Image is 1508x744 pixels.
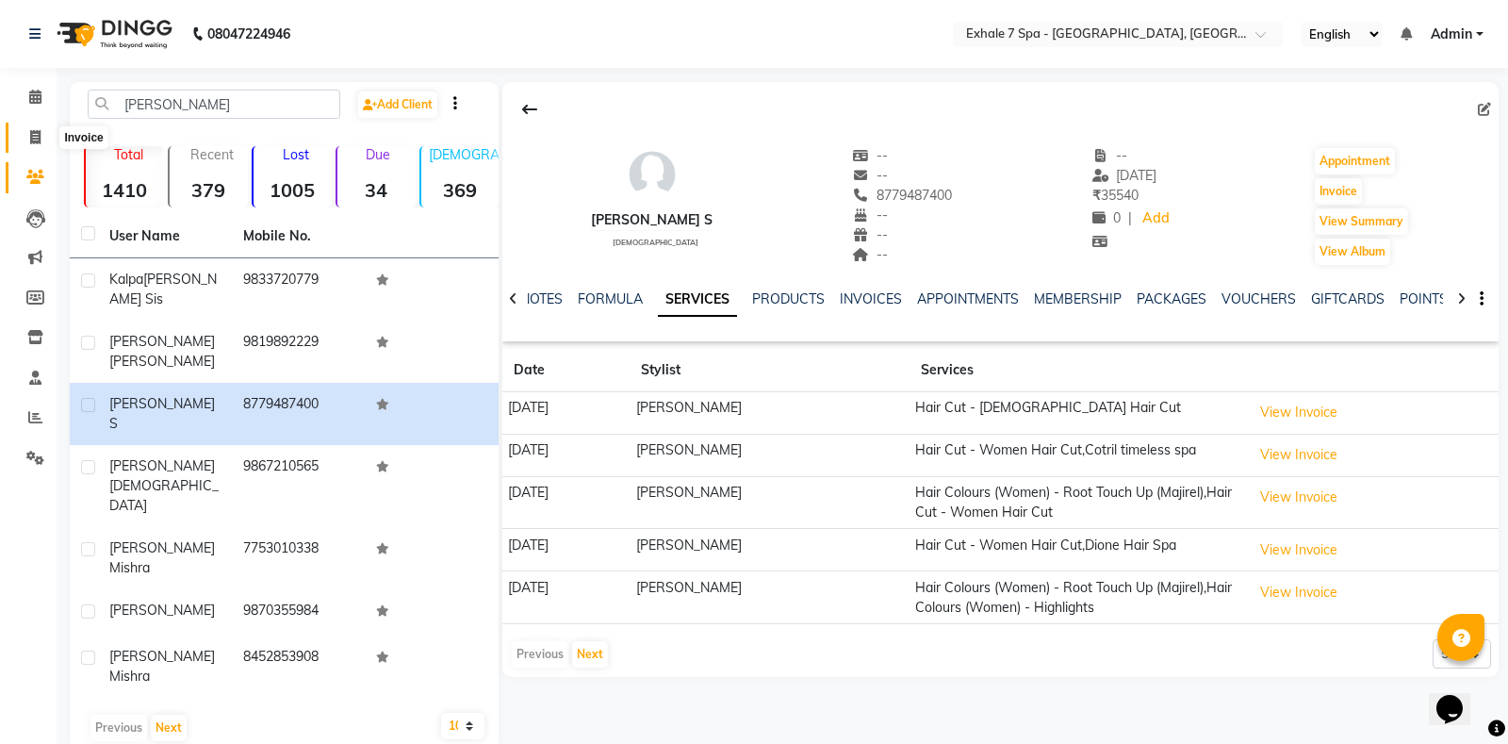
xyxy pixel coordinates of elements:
[341,146,416,163] p: Due
[1252,398,1346,427] button: View Invoice
[1252,578,1346,607] button: View Invoice
[109,668,150,685] span: Mishra
[232,215,366,258] th: Mobile No.
[421,178,500,202] strong: 369
[1315,178,1362,205] button: Invoice
[1092,167,1157,184] span: [DATE]
[109,602,215,619] span: [PERSON_NAME]
[624,146,680,203] img: avatar
[502,476,631,529] td: [DATE]
[910,571,1246,624] td: Hair Colours (Women) - Root Touch Up (Majirel),Hair Colours (Women) - Highlights
[358,91,437,118] a: Add Client
[572,641,608,668] button: Next
[429,146,500,163] p: [DEMOGRAPHIC_DATA]
[502,571,631,624] td: [DATE]
[207,8,290,60] b: 08047224946
[630,476,910,529] td: [PERSON_NAME]
[232,527,366,589] td: 7753010338
[910,434,1246,476] td: Hair Cut - Women Hair Cut,Cotril timeless spa
[630,349,910,392] th: Stylist
[109,333,215,350] span: [PERSON_NAME]
[1092,147,1128,164] span: --
[232,445,366,527] td: 9867210565
[1252,483,1346,512] button: View Invoice
[1429,669,1489,725] iframe: chat widget
[1092,187,1101,204] span: ₹
[1092,209,1121,226] span: 0
[630,529,910,571] td: [PERSON_NAME]
[853,187,953,204] span: 8779487400
[917,290,1019,307] a: APPOINTMENTS
[853,226,889,243] span: --
[853,147,889,164] span: --
[840,290,902,307] a: INVOICES
[1128,208,1132,228] span: |
[853,167,889,184] span: --
[232,589,366,636] td: 9870355984
[658,283,737,317] a: SERVICES
[98,215,232,258] th: User Name
[337,178,416,202] strong: 34
[502,434,631,476] td: [DATE]
[1252,536,1346,565] button: View Invoice
[502,349,631,392] th: Date
[109,559,150,576] span: Mishra
[1092,187,1139,204] span: 35540
[109,271,143,288] span: Kalpa
[630,571,910,624] td: [PERSON_NAME]
[910,529,1246,571] td: Hair Cut - Women Hair Cut,Dione Hair Spa
[109,457,215,474] span: [PERSON_NAME]
[109,648,215,665] span: [PERSON_NAME]
[48,8,177,60] img: logo
[59,126,107,149] div: Invoice
[752,290,825,307] a: PRODUCTS
[261,146,332,163] p: Lost
[853,246,889,263] span: --
[1431,25,1472,44] span: Admin
[151,715,187,741] button: Next
[86,178,164,202] strong: 1410
[1315,208,1408,235] button: View Summary
[109,539,215,556] span: [PERSON_NAME]
[1252,440,1346,470] button: View Invoice
[88,90,340,119] input: Search by Name/Mobile/Email/Code
[1137,290,1206,307] a: PACKAGES
[520,290,563,307] a: NOTES
[109,415,118,432] span: S
[232,383,366,445] td: 8779487400
[510,91,549,127] div: Back to Client
[630,392,910,435] td: [PERSON_NAME]
[170,178,248,202] strong: 379
[630,434,910,476] td: [PERSON_NAME]
[1034,290,1122,307] a: MEMBERSHIP
[254,178,332,202] strong: 1005
[93,146,164,163] p: Total
[232,258,366,321] td: 9833720779
[177,146,248,163] p: Recent
[1139,206,1172,232] a: Add
[109,271,217,307] span: [PERSON_NAME] sis
[109,353,215,370] span: [PERSON_NAME]
[1315,239,1390,265] button: View Album
[232,636,366,698] td: 8452853908
[502,529,631,571] td: [DATE]
[109,477,219,514] span: [DEMOGRAPHIC_DATA]
[910,476,1246,529] td: Hair Colours (Women) - Root Touch Up (Majirel),Hair Cut - Women Hair Cut
[910,392,1246,435] td: Hair Cut - [DEMOGRAPHIC_DATA] Hair Cut
[232,321,366,383] td: 9819892229
[1221,290,1296,307] a: VOUCHERS
[613,238,698,247] span: [DEMOGRAPHIC_DATA]
[109,395,215,412] span: [PERSON_NAME]
[578,290,643,307] a: FORMULA
[502,392,631,435] td: [DATE]
[1315,148,1395,174] button: Appointment
[591,210,713,230] div: [PERSON_NAME] S
[853,207,889,223] span: --
[1400,290,1448,307] a: POINTS
[1311,290,1385,307] a: GIFTCARDS
[910,349,1246,392] th: Services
